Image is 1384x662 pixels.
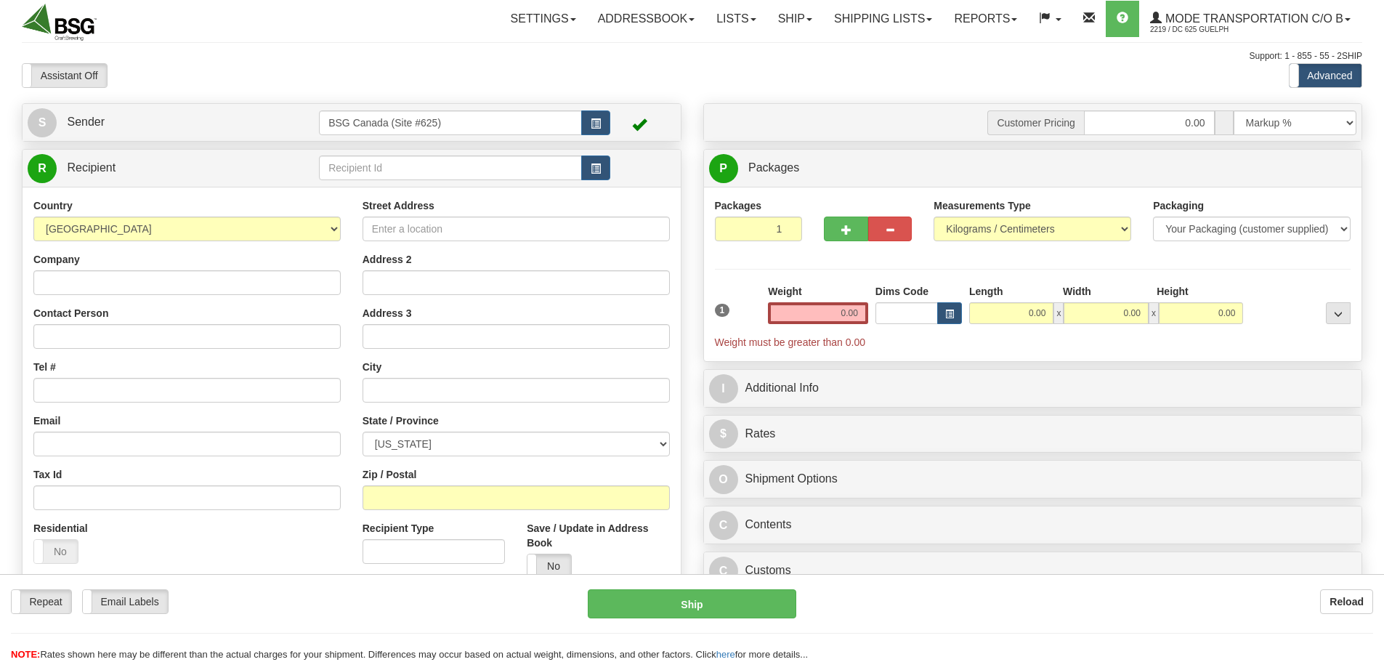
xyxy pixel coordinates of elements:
[588,589,796,618] button: Ship
[748,161,799,174] span: Packages
[28,108,57,137] span: S
[1150,23,1259,37] span: 2219 / DC 625 Guelph
[934,198,1031,213] label: Measurements Type
[319,110,582,135] input: Sender Id
[1351,257,1383,405] iframe: chat widget
[705,1,766,37] a: Lists
[67,161,116,174] span: Recipient
[709,465,738,494] span: O
[34,540,78,563] label: No
[33,413,60,428] label: Email
[875,284,928,299] label: Dims Code
[709,557,738,586] span: C
[33,360,56,374] label: Tel #
[363,306,412,320] label: Address 3
[1053,302,1064,324] span: x
[28,108,319,137] a: S Sender
[22,50,1362,62] div: Support: 1 - 855 - 55 - 2SHIP
[587,1,706,37] a: Addressbook
[1290,64,1361,87] label: Advanced
[715,336,866,348] span: Weight must be greater than 0.00
[1320,589,1373,614] button: Reload
[1330,596,1364,607] b: Reload
[28,153,287,183] a: R Recipient
[33,467,62,482] label: Tax Id
[1139,1,1361,37] a: Mode Transportation c/o B 2219 / DC 625 Guelph
[1063,284,1091,299] label: Width
[527,554,571,578] label: No
[33,252,80,267] label: Company
[363,413,439,428] label: State / Province
[768,284,801,299] label: Weight
[363,198,434,213] label: Street Address
[33,198,73,213] label: Country
[319,156,582,180] input: Recipient Id
[28,154,57,183] span: R
[767,1,823,37] a: Ship
[969,284,1003,299] label: Length
[363,252,412,267] label: Address 2
[33,521,88,536] label: Residential
[716,649,735,660] a: here
[709,154,738,183] span: P
[709,419,1357,449] a: $Rates
[709,511,738,540] span: C
[363,360,381,374] label: City
[1153,198,1204,213] label: Packaging
[33,306,108,320] label: Contact Person
[363,521,434,536] label: Recipient Type
[709,374,738,403] span: I
[987,110,1083,135] span: Customer Pricing
[943,1,1028,37] a: Reports
[709,374,1357,403] a: IAdditional Info
[22,4,97,41] img: logo2219.jpg
[709,556,1357,586] a: CCustoms
[83,590,168,613] label: Email Labels
[1149,302,1159,324] span: x
[12,590,71,613] label: Repeat
[823,1,943,37] a: Shipping lists
[715,304,730,317] span: 1
[11,649,40,660] span: NOTE:
[23,64,107,87] label: Assistant Off
[709,510,1357,540] a: CContents
[500,1,587,37] a: Settings
[709,419,738,448] span: $
[363,217,670,241] input: Enter a location
[1157,284,1189,299] label: Height
[67,116,105,128] span: Sender
[1162,12,1343,25] span: Mode Transportation c/o B
[709,153,1357,183] a: P Packages
[363,467,417,482] label: Zip / Postal
[709,464,1357,494] a: OShipment Options
[527,521,669,550] label: Save / Update in Address Book
[715,198,762,213] label: Packages
[1326,302,1351,324] div: ...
